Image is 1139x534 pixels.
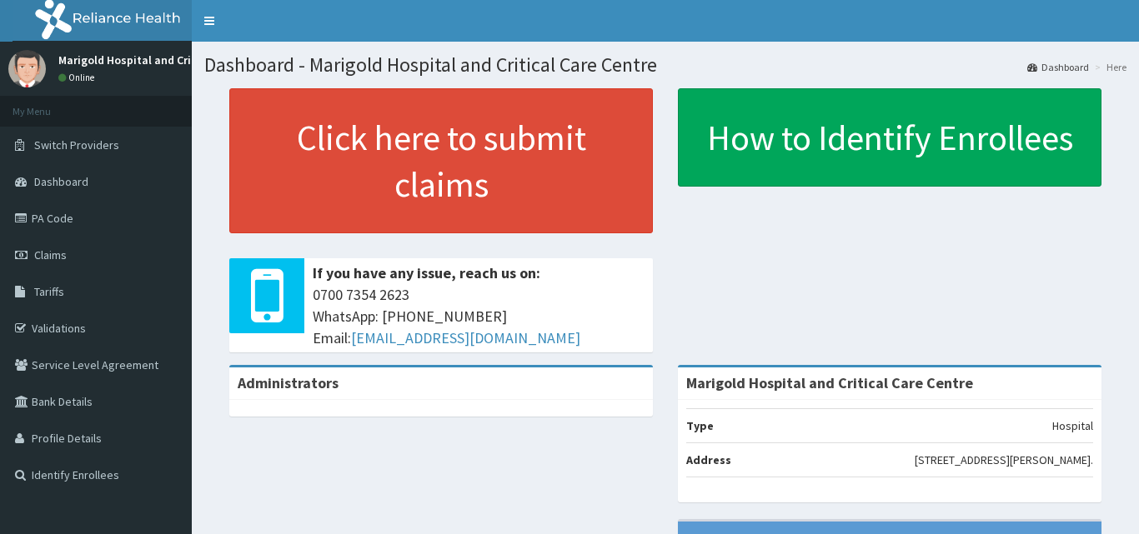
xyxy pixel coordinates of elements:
span: Switch Providers [34,137,119,152]
span: Dashboard [34,174,88,189]
span: Claims [34,247,67,262]
a: Dashboard [1027,60,1089,74]
p: Hospital [1052,417,1093,434]
a: Online [58,72,98,83]
strong: Marigold Hospital and Critical Care Centre [686,373,973,392]
b: If you have any issue, reach us on: [313,263,540,282]
a: Click here to submit claims [229,88,653,233]
img: User Image [8,50,46,87]
p: [STREET_ADDRESS][PERSON_NAME]. [915,452,1093,468]
li: Here [1091,60,1126,74]
a: [EMAIL_ADDRESS][DOMAIN_NAME] [351,328,580,347]
span: 0700 7354 2623 WhatsApp: [PHONE_NUMBER] Email: [313,284,645,348]
p: Marigold Hospital and Critical Care Centre [58,54,278,66]
b: Administrators [238,373,339,392]
b: Address [686,452,731,467]
a: How to Identify Enrollees [678,88,1101,187]
span: Tariffs [34,284,64,299]
h1: Dashboard - Marigold Hospital and Critical Care Centre [204,54,1126,76]
b: Type [686,418,714,433]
